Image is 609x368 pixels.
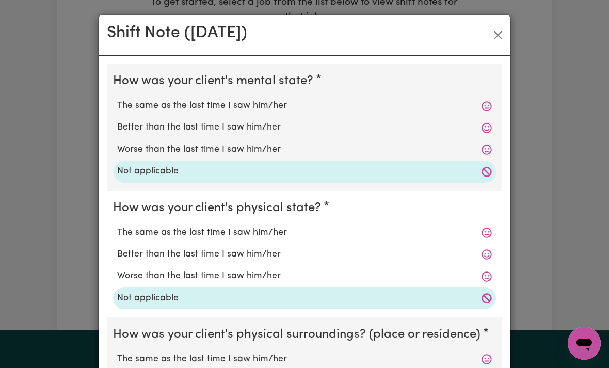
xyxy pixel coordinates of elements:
[113,326,485,344] legend: How was your client's physical surroundings? (place or residence)
[117,292,492,305] label: Not applicable
[117,121,492,134] label: Better than the last time I saw him/her
[490,27,506,43] button: Close
[113,199,325,218] legend: How was your client's physical state?
[117,143,492,156] label: Worse than the last time I saw him/her
[568,327,601,360] iframe: Button to launch messaging window
[117,269,492,283] label: Worse than the last time I saw him/her
[117,353,492,366] label: The same as the last time I saw him/her
[117,248,492,261] label: Better than the last time I saw him/her
[107,23,247,43] h2: Shift Note ( [DATE] )
[113,72,317,91] legend: How was your client's mental state?
[117,226,492,239] label: The same as the last time I saw him/her
[117,99,492,113] label: The same as the last time I saw him/her
[117,165,492,178] label: Not applicable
